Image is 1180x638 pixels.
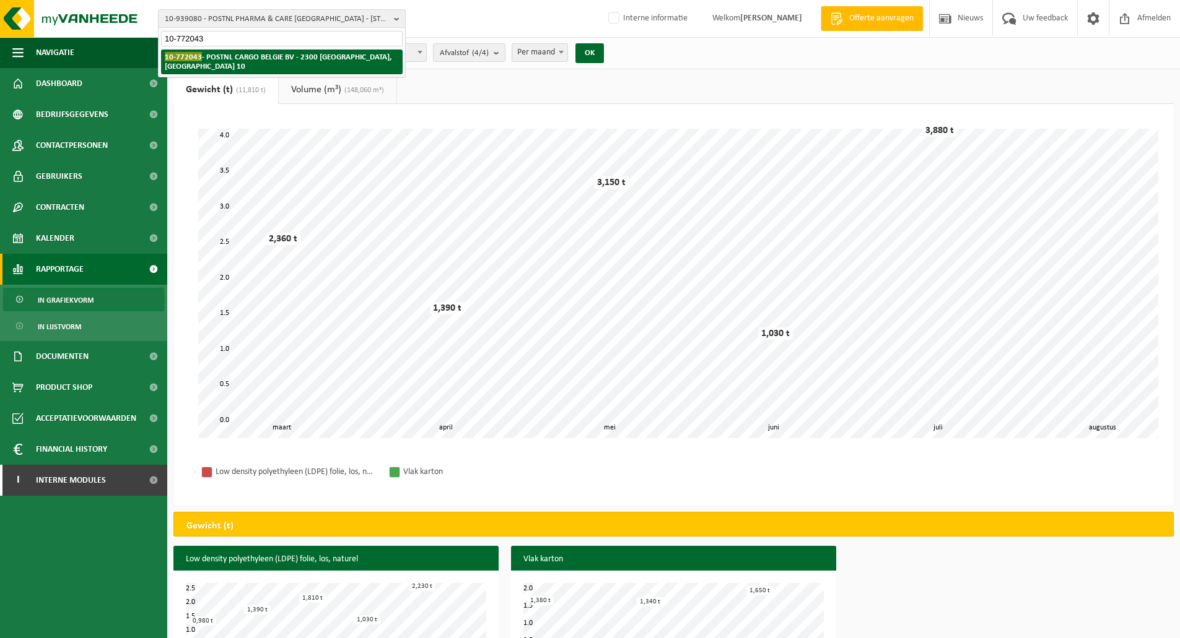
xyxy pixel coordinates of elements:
h3: Low density polyethyleen (LDPE) folie, los, naturel [173,546,499,573]
label: Interne informatie [606,9,688,28]
h2: Gewicht (t) [174,512,246,540]
h3: Vlak karton [511,546,836,573]
span: Contracten [36,192,84,223]
div: 1,390 t [430,302,465,314]
span: Navigatie [36,37,74,68]
span: Afvalstof [440,44,489,63]
div: 1,030 t [758,327,793,340]
div: 1,380 t [527,596,554,605]
span: Offerte aanvragen [846,12,917,25]
span: Kalender [36,223,74,254]
count: (4/4) [472,49,489,57]
strong: - POSTNL CARGO BELGIE BV - 2300 [GEOGRAPHIC_DATA], [GEOGRAPHIC_DATA] 10 [165,52,391,71]
a: In grafiekvorm [3,288,164,311]
button: OK [575,43,604,63]
button: 10-939080 - POSTNL PHARMA & CARE [GEOGRAPHIC_DATA] - [STREET_ADDRESS] [158,9,406,28]
span: (148,060 m³) [341,87,384,94]
span: Bedrijfsgegevens [36,99,108,130]
span: In lijstvorm [38,315,81,338]
div: 1,810 t [299,593,326,603]
div: 0,980 t [190,616,216,626]
div: 2,360 t [266,233,300,245]
span: Financial History [36,434,107,465]
div: 1,390 t [244,605,271,614]
span: Contactpersonen [36,130,108,161]
div: 1,650 t [746,586,773,595]
span: In grafiekvorm [38,288,94,312]
a: Volume (m³) [279,75,396,104]
strong: [PERSON_NAME] [740,14,802,23]
span: Acceptatievoorwaarden [36,403,136,434]
button: Afvalstof(4/4) [433,43,505,62]
div: 3,150 t [594,176,629,189]
span: Per maand [512,43,568,62]
div: Low density polyethyleen (LDPE) folie, los, naturel [216,464,377,480]
span: 10-772043 [165,52,202,61]
span: 10-939080 - POSTNL PHARMA & CARE [GEOGRAPHIC_DATA] - [STREET_ADDRESS] [165,10,389,28]
span: Rapportage [36,254,84,285]
span: Gebruikers [36,161,82,192]
a: In lijstvorm [3,314,164,338]
div: 1,030 t [354,615,380,624]
a: Offerte aanvragen [821,6,923,31]
span: (11,810 t) [233,87,266,94]
span: I [12,465,24,496]
div: Vlak karton [403,464,564,480]
input: Zoeken naar gekoppelde vestigingen [161,31,403,46]
div: 3,880 t [922,124,957,137]
span: Per maand [512,44,567,61]
div: 2,230 t [409,582,435,591]
span: Interne modules [36,465,106,496]
a: Gewicht (t) [173,75,278,104]
span: Documenten [36,341,89,372]
div: 1,340 t [637,597,663,606]
span: Product Shop [36,372,92,403]
span: Dashboard [36,68,82,99]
